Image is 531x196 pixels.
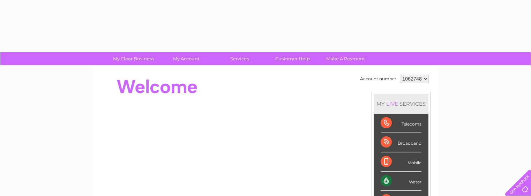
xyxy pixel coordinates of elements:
[158,52,215,65] a: My Account
[358,73,398,85] td: Account number
[381,133,421,152] div: Broadband
[381,152,421,172] div: Mobile
[105,52,162,65] a: My Clear Business
[381,172,421,191] div: Water
[385,100,399,107] div: LIVE
[381,114,421,133] div: Telecoms
[317,52,374,65] a: Make A Payment
[211,52,268,65] a: Services
[264,52,321,65] a: Customer Help
[374,94,428,114] div: MY SERVICES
